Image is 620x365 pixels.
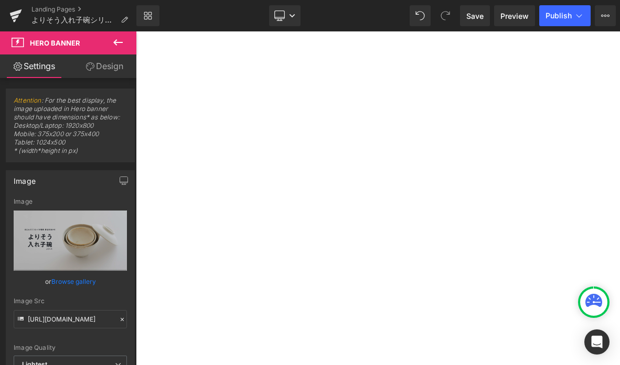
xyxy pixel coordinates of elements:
span: : For the best display, the image uploaded in Hero banner should have dimensions* as below: Deskt... [14,96,127,162]
div: Open Intercom Messenger [584,329,610,355]
span: Publish [546,12,572,20]
div: or [14,276,127,287]
input: Link [14,310,127,328]
a: Attention [14,96,41,104]
span: Save [466,10,484,21]
span: Preview [500,10,529,21]
div: Image Src [14,297,127,305]
a: Preview [494,5,535,26]
button: Publish [539,5,591,26]
a: Landing Pages [31,5,136,14]
div: Image [14,198,127,205]
span: Hero Banner [30,39,80,47]
a: Browse gallery [51,272,96,291]
a: New Library [136,5,159,26]
button: Undo [410,5,431,26]
a: Design [70,54,138,78]
div: Image [14,171,36,185]
button: Redo [435,5,456,26]
button: More [595,5,616,26]
div: Image Quality [14,344,127,351]
span: よりそう入れ子碗シリーズ | きほんのうつわ公式オンラインショップ [31,16,116,24]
